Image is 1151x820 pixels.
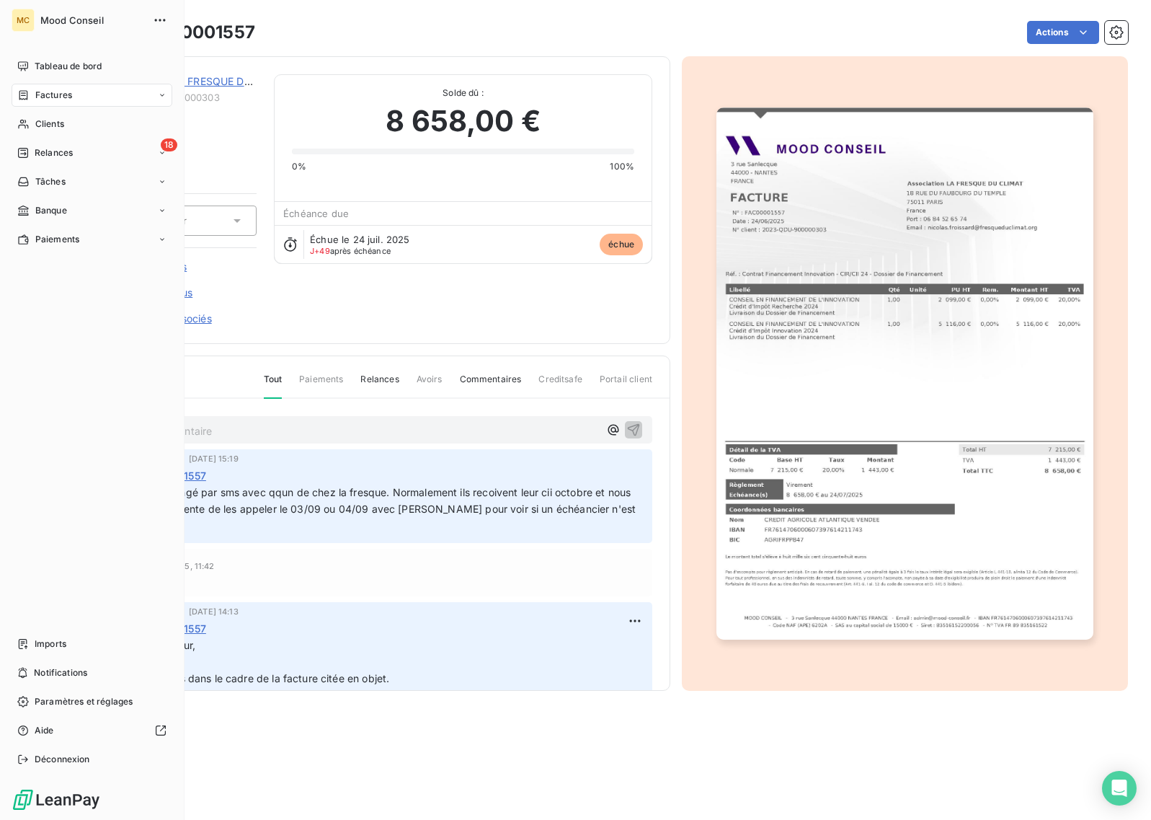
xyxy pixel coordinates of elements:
[386,100,541,143] span: 8 658,00 €
[35,118,64,131] span: Clients
[113,75,293,87] a: Association LA FRESQUE DU CLIMAT
[35,695,133,708] span: Paramètres et réglages
[35,175,66,188] span: Tâches
[283,208,349,219] span: Échéance due
[310,246,330,256] span: J+49
[12,9,35,32] div: MC
[189,607,239,616] span: [DATE] 14:13
[1027,21,1099,44] button: Actions
[292,87,634,100] span: Solde dû :
[35,753,90,766] span: Déconnexion
[35,724,54,737] span: Aide
[299,373,343,397] span: Paiements
[35,638,66,651] span: Imports
[12,719,172,742] a: Aide
[12,788,101,811] img: Logo LeanPay
[264,373,283,399] span: Tout
[35,89,72,102] span: Factures
[310,247,391,255] span: après échéance
[135,19,255,45] h3: FAC00001557
[460,373,522,397] span: Commentaires
[417,373,443,397] span: Avoirs
[34,666,87,679] span: Notifications
[310,234,409,245] span: Échue le 24 juil. 2025
[610,160,634,173] span: 100%
[35,204,67,217] span: Banque
[35,146,73,159] span: Relances
[600,373,652,397] span: Portail client
[360,373,399,397] span: Relances
[96,672,389,684] span: Je viens vers vous dans le cadre de la facture citée en objet.
[35,233,79,246] span: Paiements
[1102,771,1137,806] div: Open Intercom Messenger
[161,138,177,151] span: 18
[40,14,144,26] span: Mood Conseil
[96,689,587,701] span: En effet, il se trouve qu'elle est arrivée à échéance le [DATE] et aucun règlement ne nous est pa...
[113,92,257,103] span: 2023-QDU-900000303
[716,107,1093,640] img: invoice_thumbnail
[35,60,102,73] span: Tableau de bord
[96,486,639,532] span: YPA : Seb a échangé par sms avec qqun de chez la fresque. Normalement ils recoivent leur cii octo...
[189,454,239,463] span: [DATE] 15:19
[292,160,306,173] span: 0%
[600,234,643,255] span: échue
[538,373,582,397] span: Creditsafe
